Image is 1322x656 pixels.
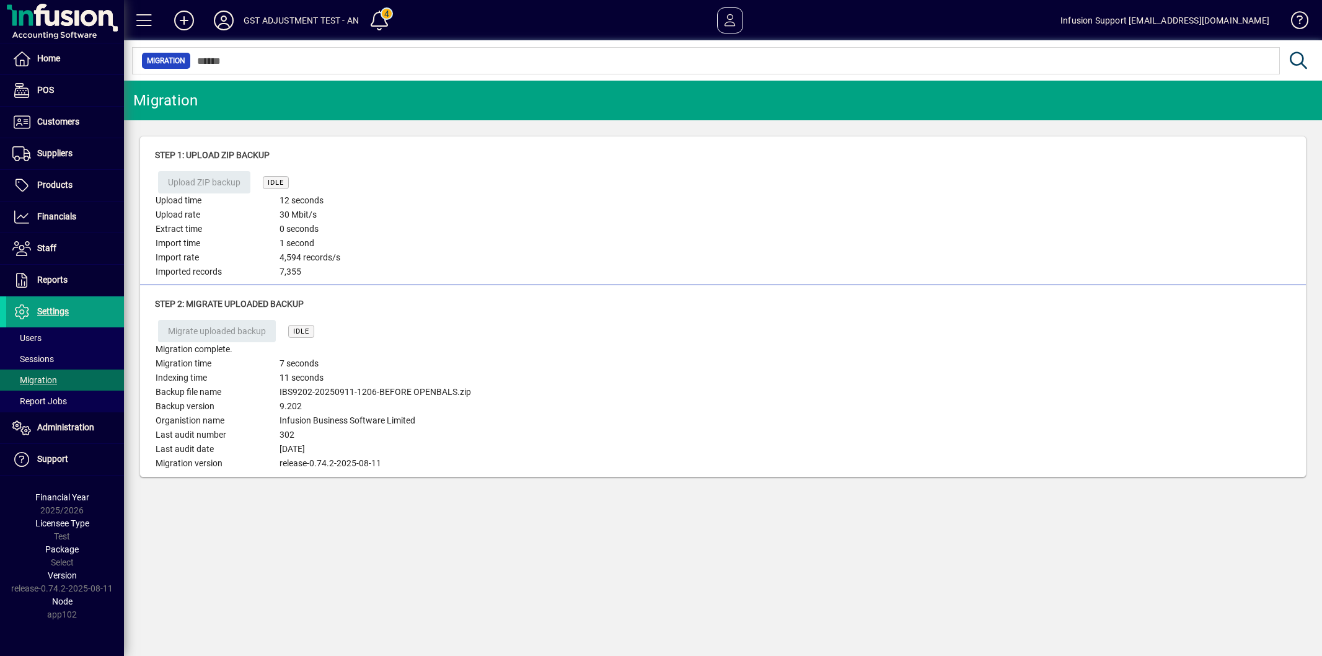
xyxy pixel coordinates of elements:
[37,211,76,221] span: Financials
[279,399,472,414] td: 9.202
[6,391,124,412] a: Report Jobs
[155,299,304,309] span: Step 2: Migrate uploaded backup
[155,385,279,399] td: Backup file name
[155,265,279,279] td: Imported records
[37,180,73,190] span: Products
[6,265,124,296] a: Reports
[155,371,279,385] td: Indexing time
[6,348,124,370] a: Sessions
[37,454,68,464] span: Support
[37,243,56,253] span: Staff
[279,414,472,428] td: Infusion Business Software Limited
[204,9,244,32] button: Profile
[37,422,94,432] span: Administration
[155,236,279,250] td: Import time
[6,138,124,169] a: Suppliers
[37,306,69,316] span: Settings
[6,444,124,475] a: Support
[279,442,472,456] td: [DATE]
[155,442,279,456] td: Last audit date
[279,428,472,442] td: 302
[6,370,124,391] a: Migration
[155,357,279,371] td: Migration time
[279,265,403,279] td: 7,355
[37,148,73,158] span: Suppliers
[45,544,79,554] span: Package
[6,412,124,443] a: Administration
[133,91,198,110] div: Migration
[279,371,472,385] td: 11 seconds
[6,327,124,348] a: Users
[279,456,472,471] td: release-0.74.2-2025-08-11
[164,9,204,32] button: Add
[12,354,54,364] span: Sessions
[279,236,403,250] td: 1 second
[279,222,403,236] td: 0 seconds
[12,375,57,385] span: Migration
[52,596,73,606] span: Node
[6,43,124,74] a: Home
[35,518,89,528] span: Licensee Type
[279,208,403,222] td: 30 Mbit/s
[12,396,67,406] span: Report Jobs
[244,11,359,30] div: GST ADJUSTMENT TEST - AN
[279,385,472,399] td: IBS9202-20250911-1206-BEFORE OPENBALS.zip
[6,202,124,233] a: Financials
[155,428,279,442] td: Last audit number
[6,170,124,201] a: Products
[37,53,60,63] span: Home
[279,193,403,208] td: 12 seconds
[155,399,279,414] td: Backup version
[155,456,279,471] td: Migration version
[37,85,54,95] span: POS
[155,342,472,357] td: Migration complete.
[279,250,403,265] td: 4,594 records/s
[155,150,270,160] span: Step 1: Upload ZIP backup
[1060,11,1269,30] div: Infusion Support [EMAIL_ADDRESS][DOMAIN_NAME]
[293,327,309,335] span: IDLE
[35,492,89,502] span: Financial Year
[268,179,284,187] span: IDLE
[155,222,279,236] td: Extract time
[48,570,77,580] span: Version
[6,107,124,138] a: Customers
[1282,2,1307,43] a: Knowledge Base
[37,117,79,126] span: Customers
[279,357,472,371] td: 7 seconds
[147,55,185,67] span: Migration
[155,250,279,265] td: Import rate
[37,275,68,285] span: Reports
[6,233,124,264] a: Staff
[6,75,124,106] a: POS
[12,333,42,343] span: Users
[155,414,279,428] td: Organistion name
[155,193,279,208] td: Upload time
[155,208,279,222] td: Upload rate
